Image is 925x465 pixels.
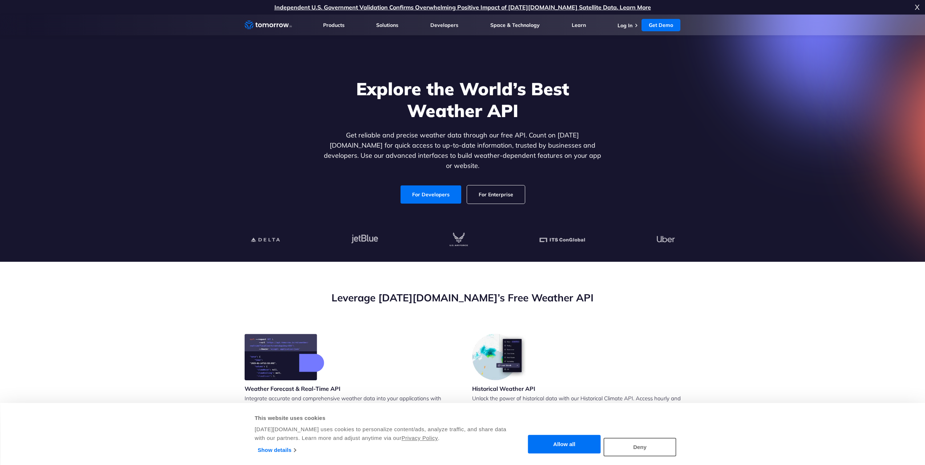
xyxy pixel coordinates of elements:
h2: Leverage [DATE][DOMAIN_NAME]’s Free Weather API [245,291,681,305]
p: Unlock the power of historical data with our Historical Climate API. Access hourly and daily weat... [472,394,681,436]
div: This website uses cookies [255,414,507,422]
button: Allow all [528,435,601,454]
a: Products [323,22,345,28]
a: Independent U.S. Government Validation Confirms Overwhelming Positive Impact of [DATE][DOMAIN_NAM... [274,4,651,11]
h3: Weather Forecast & Real-Time API [245,385,341,393]
a: Log In [618,22,632,29]
a: Developers [430,22,458,28]
h3: Historical Weather API [472,385,535,393]
a: Solutions [376,22,398,28]
a: Show details [258,445,296,456]
a: Space & Technology [490,22,540,28]
div: [DATE][DOMAIN_NAME] uses cookies to personalize content/ads, analyze traffic, and share data with... [255,425,507,442]
a: Privacy Policy [402,435,438,441]
a: Home link [245,20,292,31]
a: For Enterprise [467,185,525,204]
button: Deny [604,438,676,456]
a: Get Demo [642,19,680,31]
a: Learn [572,22,586,28]
a: For Developers [401,185,461,204]
p: Get reliable and precise weather data through our free API. Count on [DATE][DOMAIN_NAME] for quic... [322,130,603,171]
h1: Explore the World’s Best Weather API [322,78,603,121]
p: Integrate accurate and comprehensive weather data into your applications with [DATE][DOMAIN_NAME]... [245,394,453,444]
